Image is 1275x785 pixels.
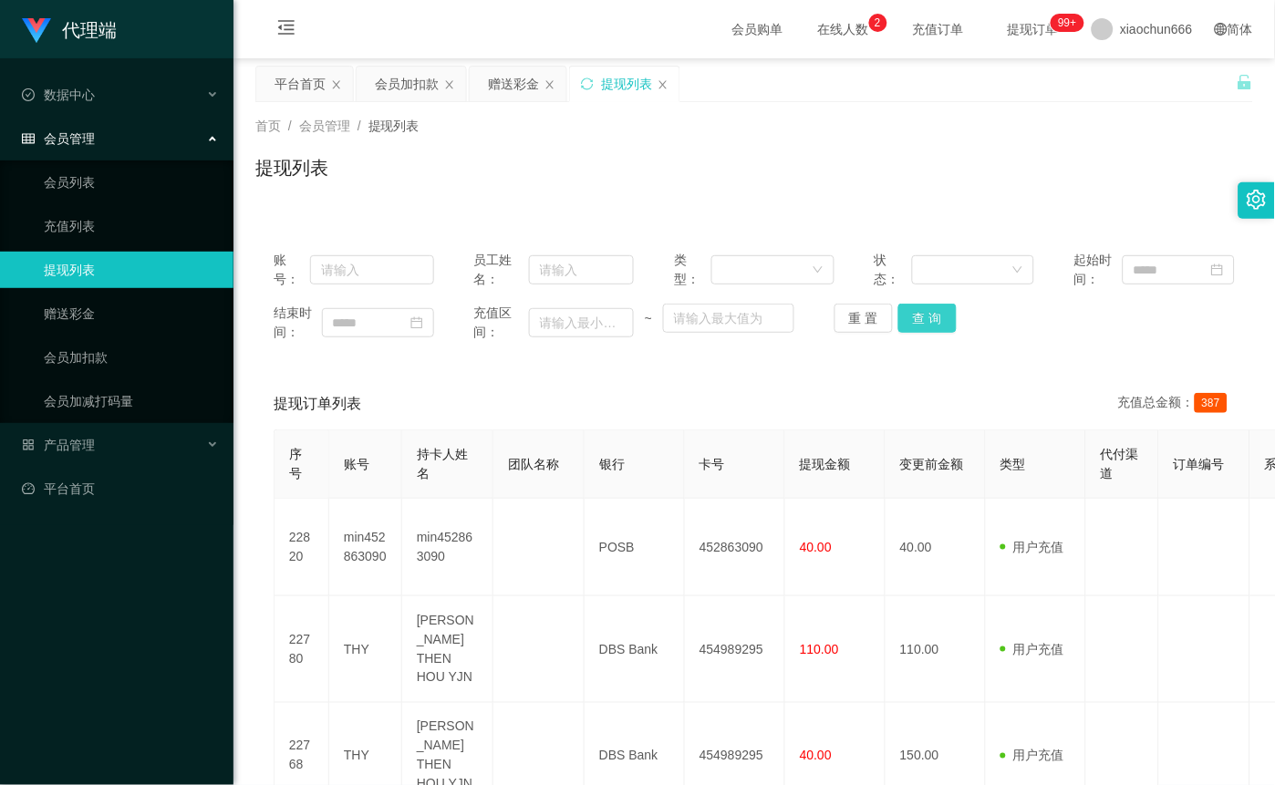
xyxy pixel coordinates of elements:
div: 提现列表 [601,67,652,101]
span: 提现金额 [800,457,851,471]
span: 账号 [344,457,369,471]
td: DBS Bank [585,596,685,703]
p: 2 [875,14,881,32]
span: 会员管理 [22,131,95,146]
td: 452863090 [685,499,785,596]
a: 会员列表 [44,164,219,201]
h1: 提现列表 [255,154,328,181]
a: 代理端 [22,22,117,36]
i: 图标: close [658,79,669,90]
a: 充值列表 [44,208,219,244]
span: ~ [634,309,663,328]
td: 40.00 [886,499,986,596]
span: 用户充值 [1000,642,1064,656]
i: 图标: down [1012,264,1023,277]
span: 387 [1195,393,1228,413]
td: POSB [585,499,685,596]
i: 图标: setting [1247,190,1267,210]
div: 会员加扣款 [375,67,439,101]
span: / [358,119,361,133]
span: 提现列表 [368,119,420,133]
td: THY [329,596,402,703]
a: 会员加减打码量 [44,383,219,419]
i: 图标: down [813,264,824,277]
span: 团队名称 [508,457,559,471]
span: 首页 [255,119,281,133]
td: min452863090 [329,499,402,596]
span: 充值区间： [474,304,529,342]
sup: 1180 [1051,14,1083,32]
span: 代付渠道 [1101,447,1139,480]
span: 在线人数 [809,23,878,36]
span: 起始时间： [1074,251,1123,289]
td: 22780 [275,596,329,703]
i: 图标: table [22,132,35,145]
span: 110.00 [800,642,839,656]
span: 类型： [674,251,711,289]
a: 赠送彩金 [44,295,219,332]
span: 员工姓名： [474,251,529,289]
button: 查 询 [898,304,957,333]
input: 请输入最小值为 [529,308,634,337]
span: / [288,119,292,133]
i: 图标: menu-fold [255,1,317,59]
span: 银行 [599,457,625,471]
td: 454989295 [685,596,785,703]
img: logo.9652507e.png [22,18,51,44]
i: 图标: calendar [1211,263,1224,276]
span: 订单编号 [1174,457,1225,471]
i: 图标: close [444,79,455,90]
i: 图标: global [1215,23,1228,36]
a: 会员加扣款 [44,339,219,376]
span: 会员管理 [299,119,350,133]
i: 图标: unlock [1237,74,1253,90]
div: 平台首页 [275,67,326,101]
button: 重 置 [834,304,893,333]
i: 图标: check-circle-o [22,88,35,101]
i: 图标: close [331,79,342,90]
sup: 2 [869,14,887,32]
span: 状态： [875,251,912,289]
span: 40.00 [800,540,832,554]
span: 变更前金额 [900,457,964,471]
div: 赠送彩金 [488,67,539,101]
span: 卡号 [700,457,725,471]
td: 22820 [275,499,329,596]
span: 持卡人姓名 [417,447,468,480]
i: 图标: appstore-o [22,439,35,451]
td: [PERSON_NAME] THEN HOU YJN [402,596,493,703]
span: 序号 [289,447,302,480]
input: 请输入 [310,255,434,284]
input: 请输入 [529,255,634,284]
span: 数据中心 [22,88,95,102]
span: 类型 [1000,457,1026,471]
a: 图标: dashboard平台首页 [22,470,219,507]
input: 请输入最大值为 [663,304,794,333]
span: 提现订单 [999,23,1068,36]
span: 产品管理 [22,438,95,452]
i: 图标: calendar [410,316,423,329]
div: 充值总金额： [1118,393,1235,415]
span: 账号： [274,251,310,289]
h1: 代理端 [62,1,117,59]
span: 40.00 [800,749,832,763]
span: 提现订单列表 [274,393,361,415]
span: 结束时间： [274,304,322,342]
span: 充值订单 [904,23,973,36]
i: 图标: close [544,79,555,90]
td: 110.00 [886,596,986,703]
td: min452863090 [402,499,493,596]
a: 提现列表 [44,252,219,288]
span: 用户充值 [1000,540,1064,554]
i: 图标: sync [581,77,594,90]
span: 用户充值 [1000,749,1064,763]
